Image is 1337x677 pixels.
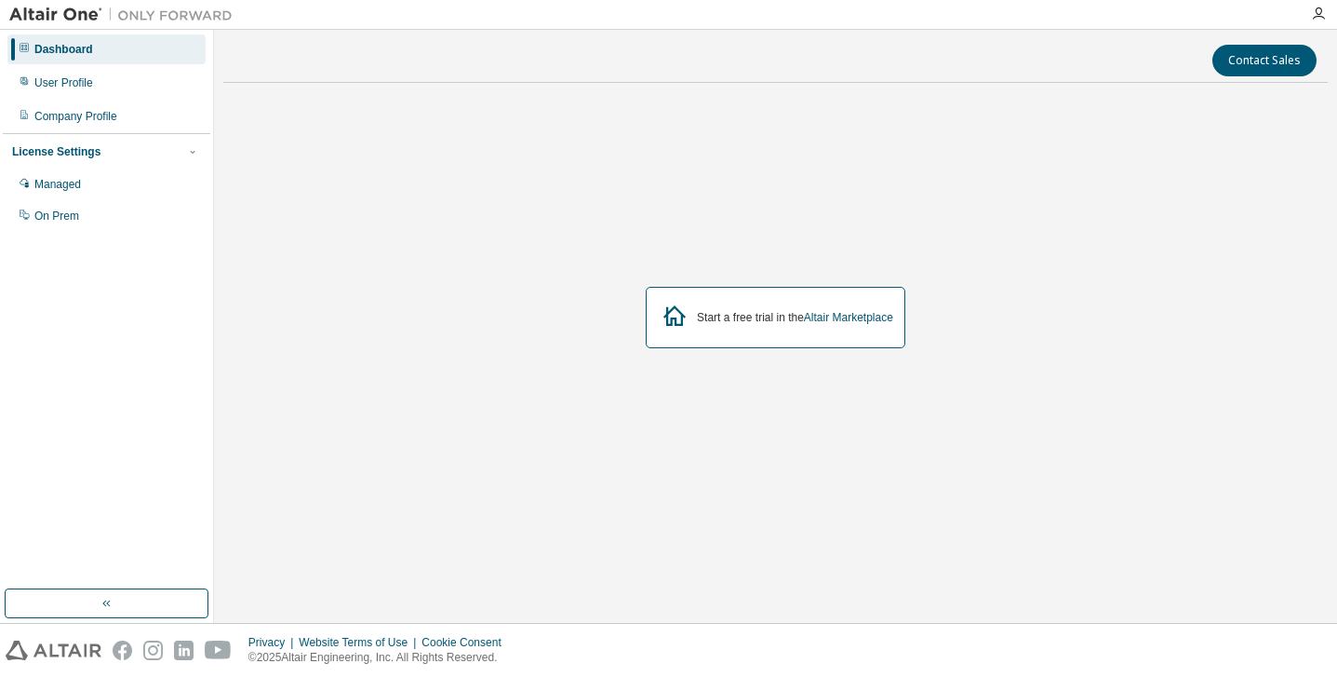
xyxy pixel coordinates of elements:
[34,42,93,57] div: Dashboard
[205,641,232,660] img: youtube.svg
[804,311,893,324] a: Altair Marketplace
[248,650,513,666] p: © 2025 Altair Engineering, Inc. All Rights Reserved.
[143,641,163,660] img: instagram.svg
[6,641,101,660] img: altair_logo.svg
[34,209,79,223] div: On Prem
[113,641,132,660] img: facebook.svg
[174,641,194,660] img: linkedin.svg
[12,144,100,159] div: License Settings
[34,109,117,124] div: Company Profile
[34,177,81,192] div: Managed
[34,75,93,90] div: User Profile
[9,6,242,24] img: Altair One
[299,635,421,650] div: Website Terms of Use
[1212,45,1317,76] button: Contact Sales
[421,635,512,650] div: Cookie Consent
[248,635,299,650] div: Privacy
[697,310,893,325] div: Start a free trial in the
